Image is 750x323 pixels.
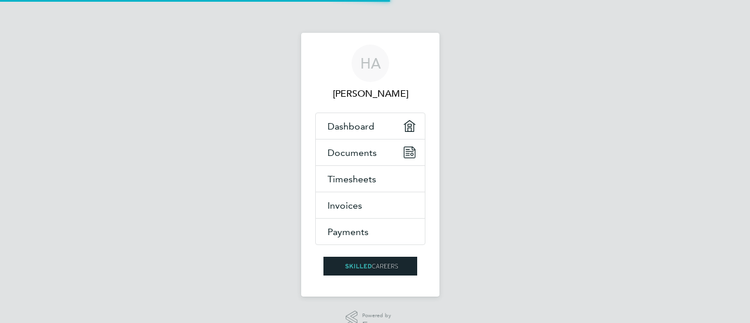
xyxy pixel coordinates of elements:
span: Timesheets [328,174,376,185]
span: Payments [328,226,369,237]
a: Payments [316,219,425,244]
span: Powered by [362,311,395,321]
nav: Main navigation [301,33,439,297]
a: Dashboard [316,113,425,139]
span: Documents [328,147,377,158]
a: Invoices [316,192,425,218]
a: HA[PERSON_NAME] [315,45,425,101]
span: Invoices [328,200,362,211]
a: Timesheets [316,166,425,192]
a: Documents [316,140,425,165]
a: Go to home page [315,257,425,276]
img: skilledcareers-logo-retina.png [323,257,417,276]
span: Dashboard [328,121,374,132]
span: HA [360,56,381,71]
span: Haroon Ahmed [315,87,425,101]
